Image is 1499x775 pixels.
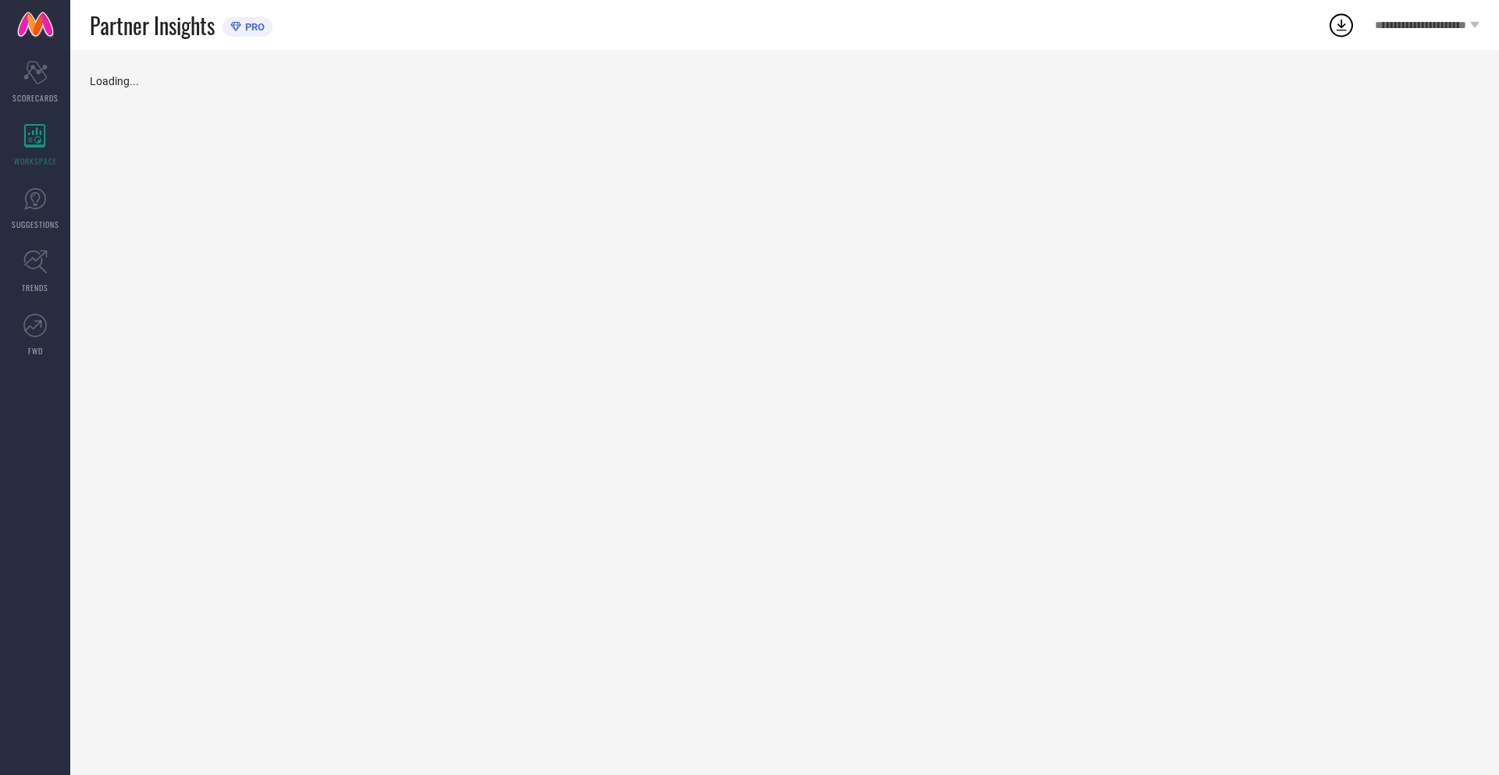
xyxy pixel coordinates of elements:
span: TRENDS [22,282,48,293]
span: Loading... [90,75,139,87]
span: PRO [241,21,265,33]
span: FWD [28,345,43,357]
span: SCORECARDS [12,92,59,104]
span: SUGGESTIONS [12,219,59,230]
span: WORKSPACE [14,155,57,167]
div: Open download list [1327,11,1355,39]
span: Partner Insights [90,9,215,41]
